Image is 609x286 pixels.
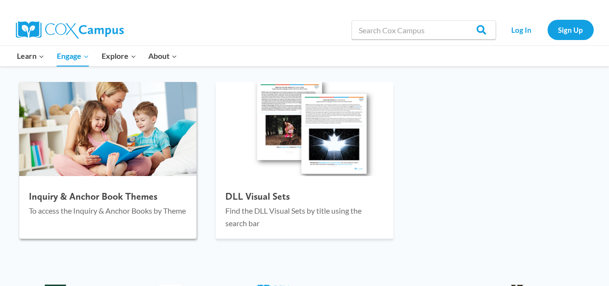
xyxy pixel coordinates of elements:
[16,21,124,39] img: Cox Campus
[142,46,183,66] button: Child menu of About
[351,20,496,40] input: Search Cox Campus
[11,46,183,66] nav: Primary Navigation
[11,46,51,66] button: Child menu of Learn
[216,82,393,239] a: DLL Visual Sets Find the DLL Visual Sets by title using the search bar
[547,20,594,40] a: Sign Up
[51,46,95,66] button: Child menu of Engage
[501,20,543,40] a: Log In
[225,191,383,202] h4: DLL Visual Sets
[501,20,594,40] nav: Secondary Navigation
[29,191,187,202] h4: Inquiry & Anchor Book Themes
[225,204,383,229] p: Find the DLL Visual Sets by title using the search bar
[211,80,398,178] img: DLL-Visual-Sets-image-1-1.png
[95,46,143,66] button: Child menu of Explore
[19,82,196,176] img: mom-reading-with-children.jpg
[19,82,196,239] a: Inquiry & Anchor Book Themes To access the Inquiry & Anchor Books by Theme
[29,204,187,217] p: To access the Inquiry & Anchor Books by Theme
